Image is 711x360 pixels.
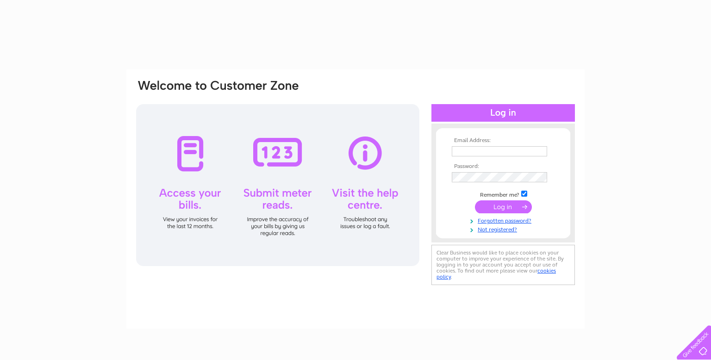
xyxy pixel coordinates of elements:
th: Password: [449,163,557,170]
a: Forgotten password? [452,216,557,224]
th: Email Address: [449,137,557,144]
input: Submit [475,200,532,213]
a: cookies policy [437,267,556,280]
div: Clear Business would like to place cookies on your computer to improve your experience of the sit... [431,245,575,285]
a: Not registered? [452,224,557,233]
td: Remember me? [449,189,557,199]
